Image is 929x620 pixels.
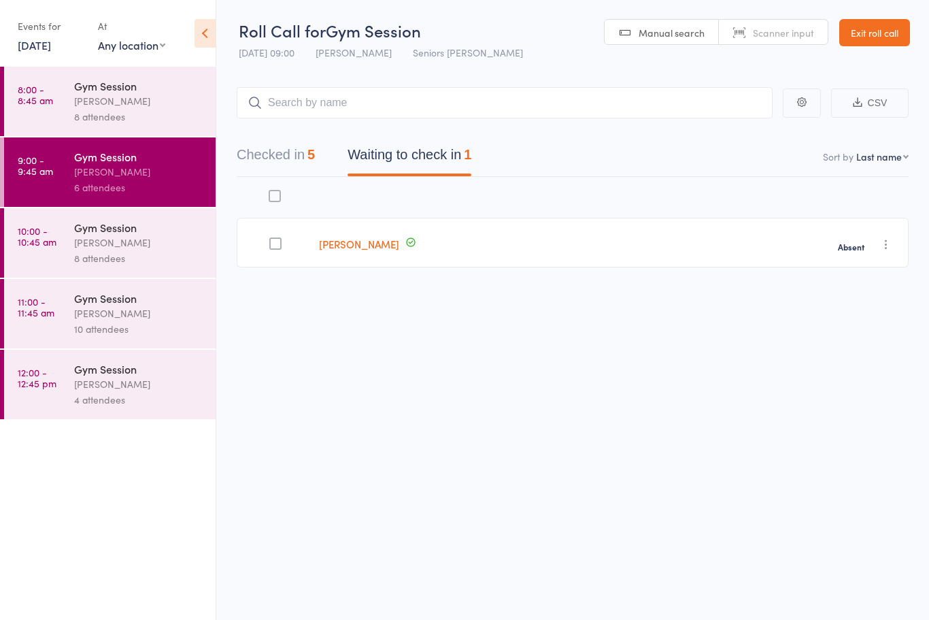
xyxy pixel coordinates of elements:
[74,392,204,408] div: 4 attendees
[753,26,814,39] span: Scanner input
[98,15,165,37] div: At
[856,150,902,163] div: Last name
[18,225,56,247] time: 10:00 - 10:45 am
[464,147,471,162] div: 1
[74,250,204,266] div: 8 attendees
[4,137,216,207] a: 9:00 -9:45 amGym Session[PERSON_NAME]6 attendees
[831,88,909,118] button: CSV
[348,140,471,176] button: Waiting to check in1
[74,78,204,93] div: Gym Session
[74,220,204,235] div: Gym Session
[4,208,216,278] a: 10:00 -10:45 amGym Session[PERSON_NAME]8 attendees
[639,26,705,39] span: Manual search
[307,147,315,162] div: 5
[74,109,204,125] div: 8 attendees
[18,296,54,318] time: 11:00 - 11:45 am
[18,15,84,37] div: Events for
[74,180,204,195] div: 6 attendees
[239,46,294,59] span: [DATE] 09:00
[823,150,854,163] label: Sort by
[74,361,204,376] div: Gym Session
[4,67,216,136] a: 8:00 -8:45 amGym Session[PERSON_NAME]8 attendees
[18,37,51,52] a: [DATE]
[316,46,392,59] span: [PERSON_NAME]
[839,19,910,46] a: Exit roll call
[74,376,204,392] div: [PERSON_NAME]
[838,242,864,252] strong: Absent
[74,149,204,164] div: Gym Session
[18,154,53,176] time: 9:00 - 9:45 am
[413,46,523,59] span: Seniors [PERSON_NAME]
[98,37,165,52] div: Any location
[319,237,399,251] a: [PERSON_NAME]
[74,306,204,321] div: [PERSON_NAME]
[237,140,315,176] button: Checked in5
[18,84,53,105] time: 8:00 - 8:45 am
[239,19,326,42] span: Roll Call for
[326,19,421,42] span: Gym Session
[18,367,56,389] time: 12:00 - 12:45 pm
[74,291,204,306] div: Gym Session
[74,164,204,180] div: [PERSON_NAME]
[4,279,216,348] a: 11:00 -11:45 amGym Session[PERSON_NAME]10 attendees
[237,87,773,118] input: Search by name
[74,321,204,337] div: 10 attendees
[4,350,216,419] a: 12:00 -12:45 pmGym Session[PERSON_NAME]4 attendees
[74,235,204,250] div: [PERSON_NAME]
[74,93,204,109] div: [PERSON_NAME]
